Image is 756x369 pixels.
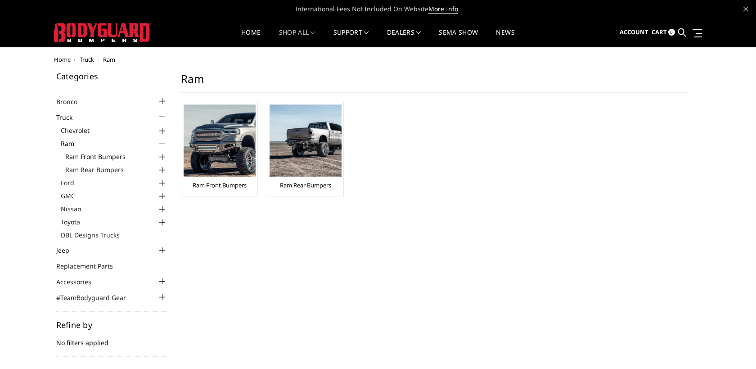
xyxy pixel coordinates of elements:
[54,55,71,64] a: Home
[61,230,168,240] a: DBL Designs Trucks
[439,29,478,47] a: SEMA Show
[61,204,168,214] a: Nissan
[620,28,648,36] span: Account
[65,165,168,174] a: Ram Rear Bumpers
[56,321,168,329] h5: Refine by
[56,321,168,357] div: No filters applied
[279,29,315,47] a: shop all
[56,113,84,122] a: Truck
[280,181,331,189] a: Ram Rear Bumpers
[56,72,168,80] h5: Categories
[652,28,667,36] span: Cart
[428,5,458,14] a: More Info
[193,181,247,189] a: Ram Front Bumpers
[56,293,137,302] a: #TeamBodyguard Gear
[387,29,421,47] a: Dealers
[61,126,168,135] a: Chevrolet
[496,29,514,47] a: News
[56,246,81,255] a: Jeep
[56,261,124,271] a: Replacement Parts
[61,217,168,227] a: Toyota
[56,277,103,287] a: Accessories
[61,191,168,200] a: GMC
[54,23,151,42] img: BODYGUARD BUMPERS
[333,29,369,47] a: Support
[80,55,94,64] a: Truck
[652,20,675,45] a: Cart 0
[61,139,168,148] a: Ram
[241,29,261,47] a: Home
[103,55,115,64] span: Ram
[668,29,675,36] span: 0
[61,178,168,187] a: Ford
[65,152,168,161] a: Ram Front Bumpers
[181,72,687,93] h1: Ram
[620,20,648,45] a: Account
[56,97,89,106] a: Bronco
